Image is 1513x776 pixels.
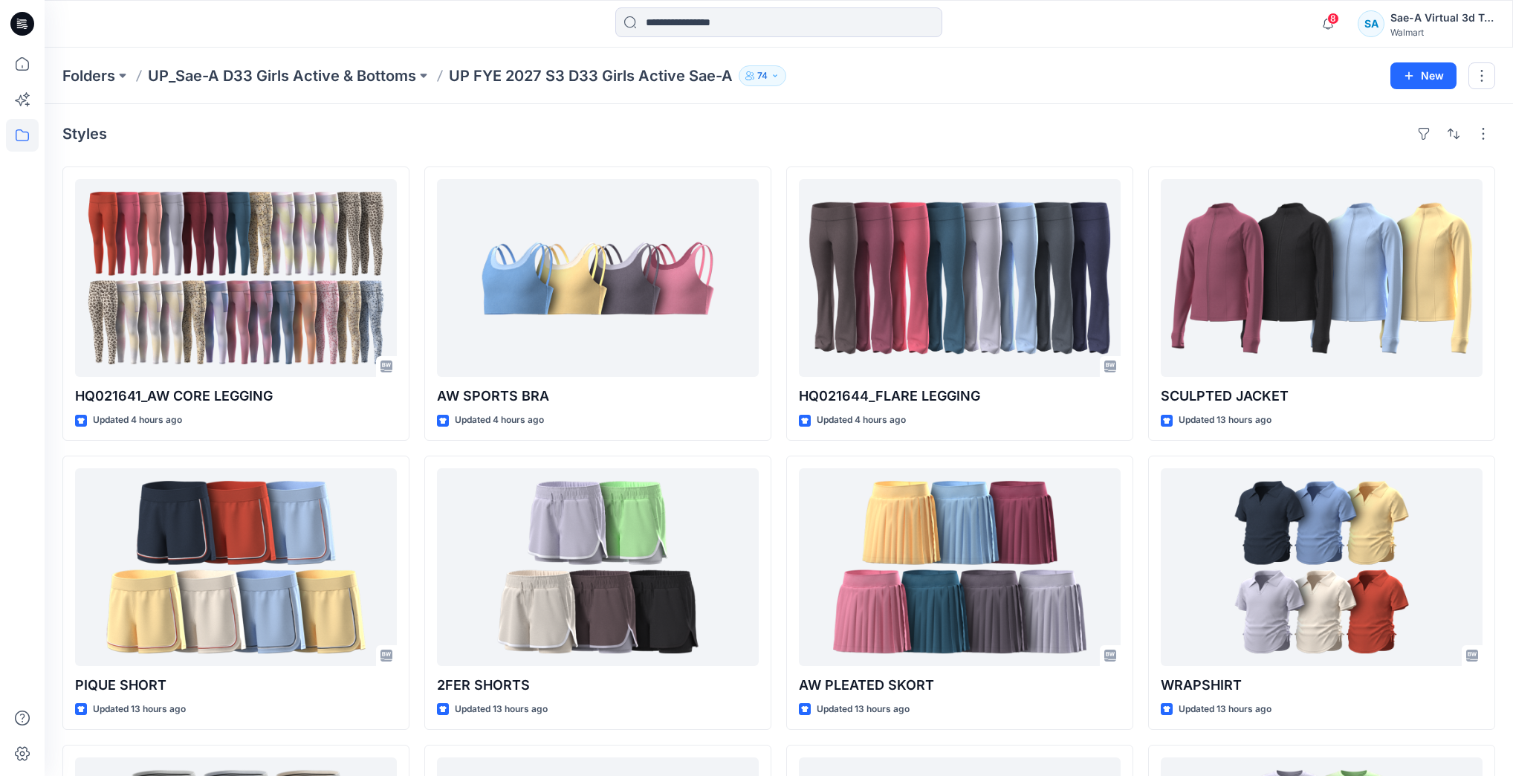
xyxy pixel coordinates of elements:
[75,675,397,696] p: PIQUE SHORT
[75,179,397,377] a: HQ021641_AW CORE LEGGING
[1390,27,1494,38] div: Walmart
[62,125,107,143] h4: Styles
[75,386,397,407] p: HQ021641_AW CORE LEGGING
[455,413,544,428] p: Updated 4 hours ago
[148,65,416,86] a: UP_Sae-A D33 Girls Active & Bottoms
[1390,62,1457,89] button: New
[93,702,186,717] p: Updated 13 hours ago
[75,468,397,666] a: PIQUE SHORT
[757,68,768,84] p: 74
[739,65,786,86] button: 74
[799,468,1121,666] a: AW PLEATED SKORT
[1179,413,1271,428] p: Updated 13 hours ago
[817,702,910,717] p: Updated 13 hours ago
[1161,386,1483,407] p: SCULPTED JACKET
[437,468,759,666] a: 2FER SHORTS
[1161,468,1483,666] a: WRAPSHIRT
[1179,702,1271,717] p: Updated 13 hours ago
[1161,675,1483,696] p: WRAPSHIRT
[437,386,759,407] p: AW SPORTS BRA
[62,65,115,86] a: Folders
[1327,13,1339,25] span: 8
[799,179,1121,377] a: HQ021644_FLARE LEGGING
[455,702,548,717] p: Updated 13 hours ago
[817,413,906,428] p: Updated 4 hours ago
[1161,179,1483,377] a: SCULPTED JACKET
[799,675,1121,696] p: AW PLEATED SKORT
[437,179,759,377] a: AW SPORTS BRA
[799,386,1121,407] p: HQ021644_FLARE LEGGING
[437,675,759,696] p: 2FER SHORTS
[1358,10,1384,37] div: SA
[449,65,733,86] p: UP FYE 2027 S3 D33 Girls Active Sae-A
[93,413,182,428] p: Updated 4 hours ago
[1390,9,1494,27] div: Sae-A Virtual 3d Team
